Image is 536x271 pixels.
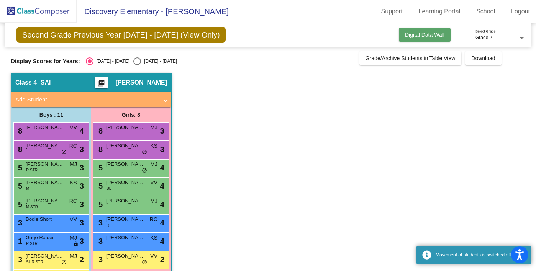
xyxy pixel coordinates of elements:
[70,160,77,168] span: MJ
[150,234,157,242] span: KS
[160,254,164,265] span: 2
[80,217,84,229] span: 3
[475,35,492,40] span: Grade 2
[80,125,84,137] span: 4
[80,235,84,247] span: 3
[16,27,226,43] span: Second Grade Previous Year [DATE] - [DATE] (View Only)
[16,127,22,135] span: 8
[70,234,77,242] span: MJ
[86,57,177,65] mat-radio-group: Select an option
[26,234,64,242] span: Gage Raider
[37,79,51,87] span: - SAI
[160,144,164,155] span: 3
[80,144,84,155] span: 3
[26,204,38,210] span: M STR
[77,5,229,18] span: Discovery Elementary - [PERSON_NAME]
[26,215,64,223] span: Bodie Short
[160,125,164,137] span: 3
[106,124,144,131] span: [PERSON_NAME]
[97,182,103,190] span: 5
[142,168,147,174] span: do_not_disturb_alt
[26,241,38,247] span: R STR
[106,252,144,260] span: [PERSON_NAME] Grammar
[97,145,103,153] span: 8
[150,252,157,260] span: VV
[26,124,64,131] span: [PERSON_NAME]
[107,186,111,191] span: SL
[97,255,103,264] span: 3
[26,167,38,173] span: R STR
[150,142,157,150] span: KS
[150,215,157,224] span: RC
[26,160,64,168] span: [PERSON_NAME]
[69,142,77,150] span: RC
[359,51,462,65] button: Grade/Archive Students in Table View
[107,222,109,228] span: R
[160,235,164,247] span: 4
[16,237,22,245] span: 1
[150,160,157,168] span: MJ
[116,79,167,87] span: [PERSON_NAME]
[106,160,144,168] span: [PERSON_NAME]
[97,219,103,227] span: 3
[70,215,77,224] span: VV
[93,58,129,65] div: [DATE] - [DATE]
[16,145,22,153] span: 8
[436,251,526,258] div: Movement of students is switched off
[11,107,91,122] div: Boys : 11
[142,149,147,155] span: do_not_disturb_alt
[142,260,147,266] span: do_not_disturb_alt
[97,200,103,209] span: 5
[405,32,444,38] span: Digital Data Wall
[26,197,64,205] span: [PERSON_NAME]
[26,142,64,150] span: [PERSON_NAME]
[141,58,177,65] div: [DATE] - [DATE]
[26,252,64,260] span: [PERSON_NAME]
[97,127,103,135] span: 8
[97,163,103,172] span: 5
[91,107,171,122] div: Girls: 8
[26,179,64,186] span: [PERSON_NAME]
[73,241,79,247] span: lock
[70,252,77,260] span: MJ
[69,197,77,205] span: RC
[97,79,106,90] mat-icon: picture_as_pdf
[15,95,158,104] mat-panel-title: Add Student
[95,77,108,88] button: Print Students Details
[106,234,144,242] span: [PERSON_NAME]
[505,5,536,18] a: Logout
[150,197,157,205] span: MJ
[16,182,22,190] span: 5
[16,255,22,264] span: 3
[366,55,456,61] span: Grade/Archive Students in Table View
[80,162,84,173] span: 3
[97,237,103,245] span: 3
[160,199,164,210] span: 4
[106,215,144,223] span: [PERSON_NAME]
[375,5,409,18] a: Support
[16,219,22,227] span: 3
[150,179,157,187] span: VV
[70,124,77,132] span: VV
[26,259,43,265] span: SL R STR
[160,217,164,229] span: 4
[80,199,84,210] span: 3
[106,179,144,186] span: [PERSON_NAME]
[470,5,501,18] a: School
[413,5,467,18] a: Learning Portal
[471,55,495,61] span: Download
[399,28,451,42] button: Digital Data Wall
[160,180,164,192] span: 4
[11,92,171,107] mat-expansion-panel-header: Add Student
[61,149,67,155] span: do_not_disturb_alt
[160,162,164,173] span: 4
[80,254,84,265] span: 2
[16,200,22,209] span: 5
[15,79,37,87] span: Class 4
[465,51,501,65] button: Download
[150,124,157,132] span: MJ
[70,179,77,187] span: KS
[11,58,80,65] span: Display Scores for Years:
[106,197,144,205] span: [PERSON_NAME]
[26,186,29,191] span: M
